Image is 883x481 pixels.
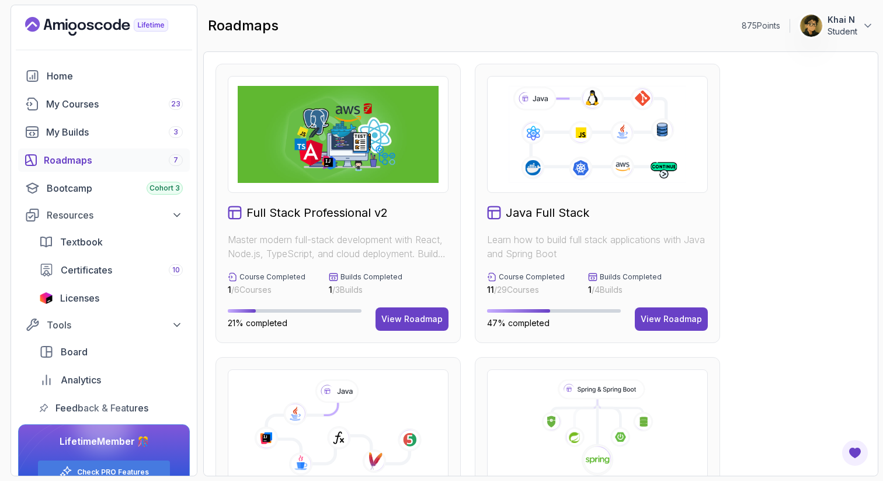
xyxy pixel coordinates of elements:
[742,20,780,32] p: 875 Points
[18,148,190,172] a: roadmaps
[18,177,190,200] a: bootcamp
[32,258,190,282] a: certificates
[340,272,402,282] p: Builds Completed
[61,345,88,359] span: Board
[208,16,279,35] h2: roadmaps
[173,155,178,165] span: 7
[487,318,550,328] span: 47% completed
[32,396,190,420] a: feedback
[60,235,103,249] span: Textbook
[77,468,149,477] a: Check PRO Features
[376,307,449,331] button: View Roadmap
[828,14,857,26] p: Khai N
[828,26,857,37] p: Student
[799,14,874,37] button: user profile imageKhai NStudent
[172,265,180,275] span: 10
[239,272,305,282] p: Course Completed
[487,284,565,296] p: / 29 Courses
[55,401,148,415] span: Feedback & Features
[800,15,822,37] img: user profile image
[25,17,195,36] a: Landing page
[61,263,112,277] span: Certificates
[487,285,494,295] span: 11
[18,92,190,116] a: courses
[588,284,662,296] p: / 4 Builds
[150,184,180,193] span: Cohort 3
[228,284,305,296] p: / 6 Courses
[32,286,190,310] a: licenses
[32,368,190,392] a: analytics
[171,99,180,109] span: 23
[47,208,183,222] div: Resources
[44,153,183,167] div: Roadmaps
[18,64,190,88] a: home
[47,318,183,332] div: Tools
[487,233,708,261] p: Learn how to build full stack applications with Java and Spring Boot
[381,313,443,325] div: View Roadmap
[39,292,53,304] img: jetbrains icon
[641,313,702,325] div: View Roadmap
[47,69,183,83] div: Home
[506,205,589,221] h2: Java Full Stack
[228,285,231,295] span: 1
[635,307,708,331] button: View Roadmap
[173,127,178,137] span: 3
[61,373,101,387] span: Analytics
[329,285,332,295] span: 1
[60,291,99,305] span: Licenses
[246,205,388,221] h2: Full Stack Professional v2
[841,439,869,467] button: Open Feedback Button
[228,233,449,261] p: Master modern full-stack development with React, Node.js, TypeScript, and cloud deployment. Build...
[46,125,183,139] div: My Builds
[18,120,190,144] a: builds
[499,272,565,282] p: Course Completed
[18,314,190,335] button: Tools
[588,285,592,295] span: 1
[47,181,183,195] div: Bootcamp
[600,272,662,282] p: Builds Completed
[228,318,287,328] span: 21% completed
[18,205,190,226] button: Resources
[238,86,439,183] img: Full Stack Professional v2
[46,97,183,111] div: My Courses
[329,284,402,296] p: / 3 Builds
[32,230,190,254] a: textbook
[32,340,190,364] a: board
